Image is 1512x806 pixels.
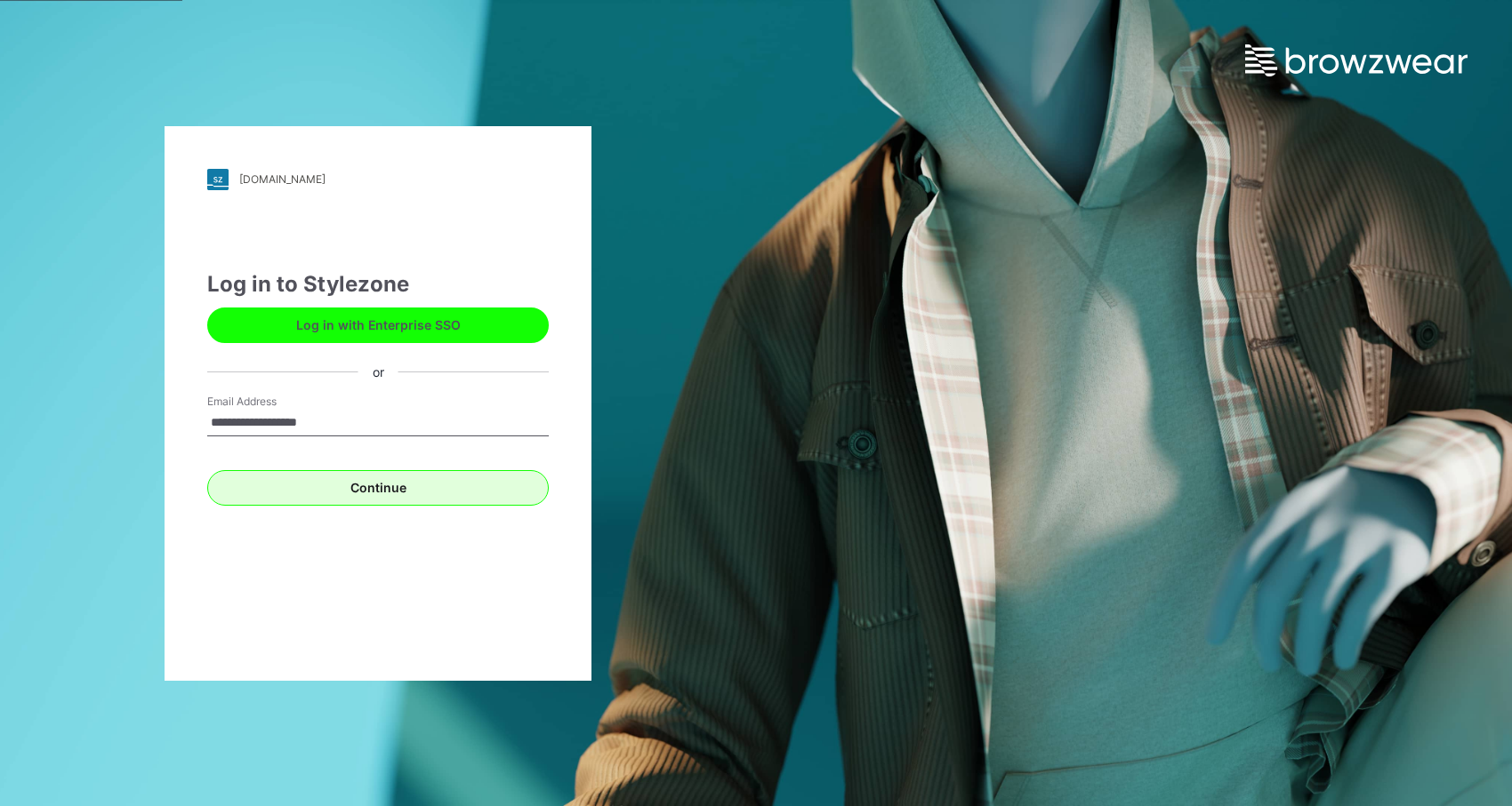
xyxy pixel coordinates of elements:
label: Email Address [207,394,332,410]
img: browzwear-logo.e42bd6dac1945053ebaf764b6aa21510.svg [1245,44,1468,76]
div: Log in to Stylezone [207,268,549,300]
button: Continue [207,470,549,506]
img: stylezone-logo.562084cfcfab977791bfbf7441f1a819.svg [207,169,229,190]
div: [DOMAIN_NAME] [239,172,326,186]
button: Log in with Enterprise SSO [207,307,549,343]
div: or [358,363,398,381]
a: [DOMAIN_NAME] [207,169,549,190]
